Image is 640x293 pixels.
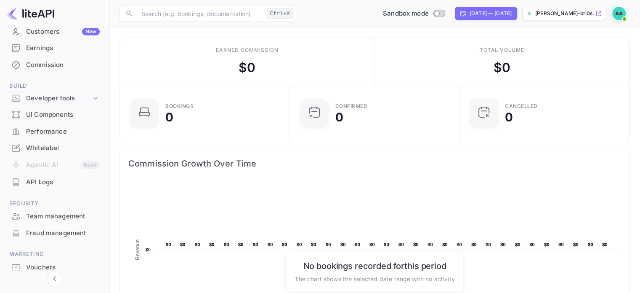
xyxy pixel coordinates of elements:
[5,81,104,91] span: Build
[26,177,100,187] div: API Logs
[239,58,255,77] div: $ 0
[573,242,579,247] text: $0
[5,259,104,276] div: Vouchers
[5,174,104,190] a: API Logs
[326,242,331,247] text: $0
[398,242,404,247] text: $0
[455,7,517,20] div: Click to change the date range period
[82,28,100,35] div: New
[5,208,104,224] a: Team management
[535,10,594,17] p: [PERSON_NAME]-bti0s.nuit...
[544,242,550,247] text: $0
[380,9,448,19] div: Switch to Production mode
[442,242,448,247] text: $0
[5,91,104,106] div: Developer tools
[26,143,100,153] div: Whitelabel
[216,46,278,54] div: Earned commission
[5,24,104,40] div: CustomersNew
[428,242,433,247] text: $0
[26,127,100,137] div: Performance
[297,242,302,247] text: $0
[224,242,229,247] text: $0
[5,140,104,156] a: Whitelabel
[253,242,258,247] text: $0
[209,242,215,247] text: $0
[26,263,100,272] div: Vouchers
[505,104,538,109] div: CANCELLED
[505,111,513,123] div: 0
[282,242,287,247] text: $0
[529,242,535,247] text: $0
[5,124,104,139] a: Performance
[26,60,100,70] div: Commission
[5,107,104,122] a: UI Components
[335,104,368,109] div: Confirmed
[5,174,104,191] div: API Logs
[413,242,419,247] text: $0
[268,242,273,247] text: $0
[267,8,293,19] div: Ctrl+K
[5,24,104,39] a: CustomersNew
[558,242,564,247] text: $0
[340,242,346,247] text: $0
[135,239,141,260] text: Revenue
[26,110,100,120] div: UI Components
[355,242,360,247] text: $0
[136,5,263,22] input: Search (e.g. bookings, documentation)
[457,242,462,247] text: $0
[5,199,104,208] span: Security
[195,242,200,247] text: $0
[5,57,104,73] a: Commission
[295,261,454,271] h6: No bookings recorded for this period
[145,247,151,252] text: $0
[335,111,343,123] div: 0
[5,225,104,242] div: Fraud management
[494,58,510,77] div: $ 0
[311,242,316,247] text: $0
[384,242,389,247] text: $0
[5,57,104,73] div: Commission
[515,242,520,247] text: $0
[486,242,491,247] text: $0
[471,242,477,247] text: $0
[165,104,194,109] div: Bookings
[588,242,593,247] text: $0
[26,228,100,238] div: Fraud management
[26,94,91,103] div: Developer tools
[5,140,104,156] div: Whitelabel
[5,124,104,140] div: Performance
[165,111,173,123] div: 0
[26,212,100,221] div: Team management
[5,208,104,225] div: Team management
[238,242,244,247] text: $0
[5,40,104,56] a: Earnings
[47,271,62,286] button: Collapse navigation
[5,225,104,241] a: Fraud management
[369,242,375,247] text: $0
[295,274,454,283] p: The chart shows the selected date range with no activity
[602,242,608,247] text: $0
[180,242,186,247] text: $0
[128,157,621,170] span: Commission Growth Over Time
[5,250,104,259] span: Marketing
[612,7,626,20] img: Apurva Amin
[479,46,524,54] div: Total volume
[500,242,506,247] text: $0
[7,7,54,20] img: LiteAPI logo
[166,242,171,247] text: $0
[26,27,100,37] div: Customers
[26,43,100,53] div: Earnings
[5,259,104,275] a: Vouchers
[383,9,429,19] span: Sandbox mode
[5,107,104,123] div: UI Components
[470,10,512,17] div: [DATE] — [DATE]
